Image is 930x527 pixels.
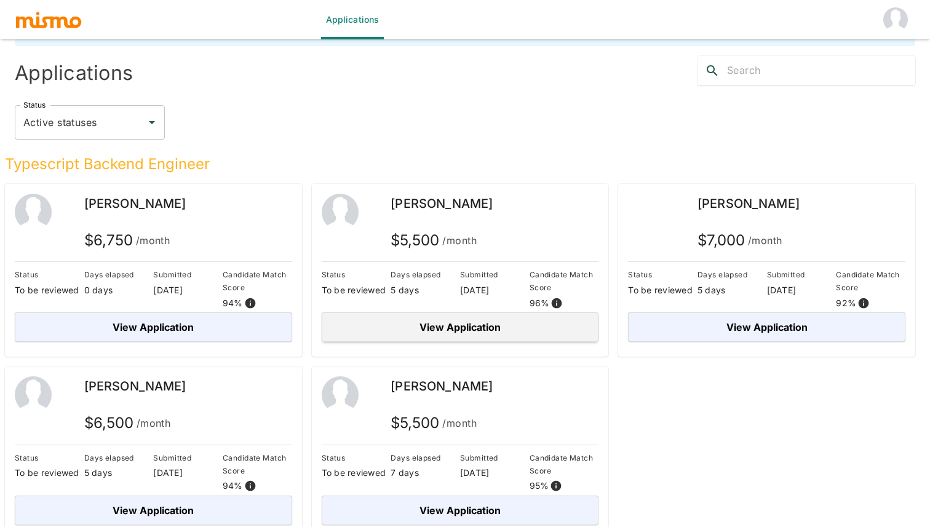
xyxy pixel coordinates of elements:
p: Submitted [460,451,530,464]
p: Candidate Match Score [223,451,292,477]
h5: $ 6,750 [84,231,170,250]
span: /month [442,414,477,432]
img: 2Q== [322,194,359,231]
input: Search [727,61,915,81]
p: [DATE] [460,467,530,479]
svg: View resume score details [244,480,256,492]
p: 0 days [84,284,154,296]
p: Candidate Match Score [530,268,599,294]
p: To be reviewed [322,284,391,296]
svg: View resume score details [244,297,256,309]
p: Candidate Match Score [223,268,292,294]
p: 7 days [391,467,460,479]
p: Status [322,268,391,281]
svg: View resume score details [550,297,563,309]
p: [DATE] [153,467,223,479]
span: /month [137,414,171,432]
p: To be reviewed [322,467,391,479]
button: search [697,56,727,85]
p: [DATE] [767,284,837,296]
p: Status [628,268,697,281]
p: Days elapsed [84,451,154,464]
img: Starsling HM [883,7,908,32]
span: [PERSON_NAME] [391,196,493,211]
p: Submitted [767,268,837,281]
h5: Typescript Backend Engineer [5,154,915,174]
svg: View resume score details [857,297,870,309]
button: View Application [15,312,292,342]
p: Submitted [153,268,223,281]
p: Submitted [460,268,530,281]
p: Days elapsed [697,268,767,281]
span: [PERSON_NAME] [697,196,800,211]
p: [DATE] [460,284,530,296]
button: View Application [628,312,905,342]
p: 5 days [697,284,767,296]
p: Days elapsed [391,451,460,464]
img: 9jz1evcmvyir109p1jqt8g5u4s46 [628,194,665,231]
p: Status [15,451,84,464]
h4: Applications [15,61,460,85]
img: 2Q== [15,376,52,413]
h5: $ 6,500 [84,413,171,433]
img: 2Q== [15,194,52,231]
span: /month [136,232,170,249]
span: /month [442,232,477,249]
img: logo [15,10,82,29]
p: To be reviewed [628,284,697,296]
p: 94 % [223,480,243,492]
button: Open [143,114,161,131]
p: 96 % [530,297,550,309]
p: Days elapsed [391,268,460,281]
p: Days elapsed [84,268,154,281]
span: [PERSON_NAME] [391,379,493,394]
button: View Application [15,496,292,525]
svg: View resume score details [550,480,562,492]
p: 5 days [391,284,460,296]
p: 5 days [84,467,154,479]
p: 95 % [530,480,549,492]
p: 94 % [223,297,243,309]
span: /month [748,232,782,249]
p: To be reviewed [15,284,84,296]
h5: $ 7,000 [697,231,782,250]
h5: $ 5,500 [391,413,477,433]
p: Candidate Match Score [836,268,905,294]
span: [PERSON_NAME] [84,196,186,211]
p: Status [15,268,84,281]
label: Status [23,100,46,110]
button: View Application [322,312,599,342]
p: Candidate Match Score [530,451,599,477]
img: 2Q== [322,376,359,413]
p: [DATE] [153,284,223,296]
p: Status [322,451,391,464]
p: Submitted [153,451,223,464]
p: To be reviewed [15,467,84,479]
button: View Application [322,496,599,525]
p: 92 % [836,297,856,309]
span: [PERSON_NAME] [84,379,186,394]
h5: $ 5,500 [391,231,477,250]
